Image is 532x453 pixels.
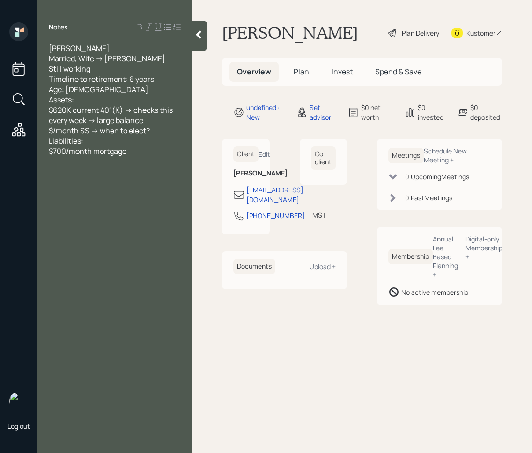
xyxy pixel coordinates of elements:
span: Overview [237,66,271,77]
div: Schedule New Meeting + [424,146,491,164]
h6: Membership [388,249,433,264]
span: Age: [DEMOGRAPHIC_DATA] [49,84,148,95]
div: 0 Past Meeting s [405,193,452,203]
div: undefined · New [246,102,285,122]
div: $0 net-worth [361,102,393,122]
label: Notes [49,22,68,32]
div: $0 deposited [470,102,502,122]
div: Edit [259,150,270,159]
div: Log out [7,422,30,431]
h6: Documents [233,259,275,274]
h1: [PERSON_NAME] [222,22,358,43]
h6: Client [233,146,259,162]
div: [EMAIL_ADDRESS][DOMAIN_NAME] [246,185,303,205]
span: $/month SS -> when to elect? [49,125,150,136]
div: [PHONE_NUMBER] [246,211,305,220]
div: Set advisor [310,102,337,122]
div: No active membership [401,287,468,297]
span: Liabilities: [49,136,83,146]
span: Invest [332,66,353,77]
h6: [PERSON_NAME] [233,169,259,177]
span: [PERSON_NAME] [49,43,110,53]
span: Married, Wife -> [PERSON_NAME] [49,53,165,64]
span: Assets: [49,95,74,105]
span: $700/month mortgage [49,146,126,156]
div: Plan Delivery [402,28,439,38]
span: Still working [49,64,90,74]
img: retirable_logo.png [9,392,28,410]
div: 0 Upcoming Meeting s [405,172,469,182]
span: $620K current 401(K) -> checks this every week -> large balance [49,105,174,125]
div: Digital-only Membership + [465,234,502,261]
span: Timeline to retirement: 6 years [49,74,154,84]
span: Spend & Save [375,66,421,77]
div: Kustomer [466,28,495,38]
div: Annual Fee Based Planning + [433,234,458,279]
div: Upload + [310,262,336,271]
h6: Co-client [311,146,336,170]
div: $0 invested [418,102,446,122]
span: Plan [294,66,309,77]
h6: Meetings [388,148,424,163]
